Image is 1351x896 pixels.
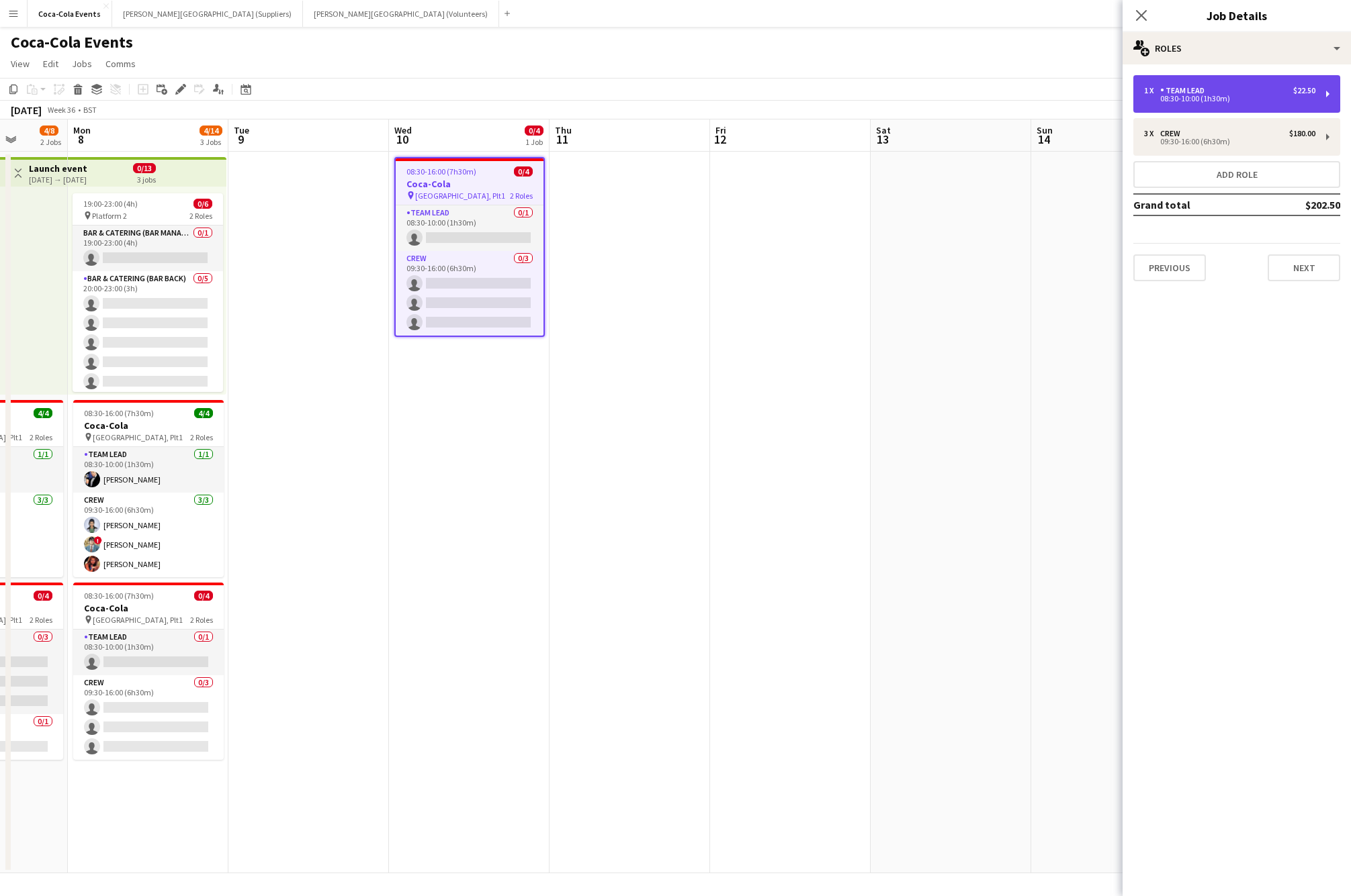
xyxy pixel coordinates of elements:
[303,1,499,27] button: [PERSON_NAME][GEOGRAPHIC_DATA] (Volunteers)
[415,191,505,201] span: [GEOGRAPHIC_DATA], Plt1
[73,630,224,675] app-card-role: Team Lead0/108:30-10:00 (1h30m)
[555,124,572,136] span: Thu
[28,1,112,27] button: Coca-Cola Events
[396,178,543,190] h3: Coca-Cola
[190,432,213,442] span: 2 Roles
[73,583,224,760] app-job-card: 08:30-16:00 (7h30m)0/4Coca-Cola [GEOGRAPHIC_DATA], Plt12 RolesTeam Lead0/108:30-10:00 (1h30m) Cre...
[1268,254,1340,281] button: Next
[1160,129,1186,138] div: Crew
[40,126,58,136] span: 4/8
[73,447,224,493] app-card-role: Team Lead1/108:30-10:00 (1h30m)[PERSON_NAME]
[29,162,87,175] h3: Launch event
[44,105,78,115] span: Week 36
[30,432,52,442] span: 2 Roles
[396,205,543,251] app-card-role: Team Lead0/108:30-10:00 (1h30m)
[1037,124,1053,136] span: Sun
[396,251,543,336] app-card-role: Crew0/309:30-16:00 (6h30m)
[525,137,543,147] div: 1 Job
[71,132,91,147] span: 8
[100,55,141,72] a: Comms
[876,124,891,136] span: Sat
[394,124,412,136] span: Wed
[29,175,87,185] div: [DATE] → [DATE]
[232,132,249,147] span: 9
[73,675,224,760] app-card-role: Crew0/309:30-16:00 (6h30m)
[190,615,213,625] span: 2 Roles
[34,591,52,601] span: 0/4
[194,591,213,601] span: 0/4
[525,126,543,136] span: 0/4
[406,166,476,177] span: 08:30-16:00 (7h30m)
[93,432,183,442] span: [GEOGRAPHIC_DATA], Plt1
[34,408,52,418] span: 4/4
[73,124,91,136] span: Mon
[5,55,35,72] a: View
[874,132,891,147] span: 13
[194,408,213,418] span: 4/4
[133,163,156,173] span: 0/13
[93,615,183,625] span: [GEOGRAPHIC_DATA], Plt1
[394,157,545,337] app-job-card: 08:30-16:00 (7h30m)0/4Coca-Cola [GEOGRAPHIC_DATA], Plt12 RolesTeam Lead0/108:30-10:00 (1h30m) Cre...
[1123,7,1351,24] h3: Job Details
[713,132,726,147] span: 12
[200,137,222,147] div: 3 Jobs
[83,199,138,209] span: 19:00-23:00 (4h)
[234,124,249,136] span: Tue
[1160,86,1210,95] div: Team Lead
[1133,194,1261,215] td: Grand total
[392,132,412,147] span: 10
[73,226,223,271] app-card-role: Bar & Catering (Bar Manager)0/119:00-23:00 (4h)
[38,55,64,72] a: Edit
[200,126,222,136] span: 4/14
[11,32,133,52] h1: Coca-Cola Events
[105,58,136,70] span: Comms
[67,55,97,72] a: Jobs
[1123,32,1351,64] div: Roles
[30,615,52,625] span: 2 Roles
[73,193,223,392] app-job-card: 19:00-23:00 (4h)0/6 Platform 22 RolesBar & Catering (Bar Manager)0/119:00-23:00 (4h) Bar & Cateri...
[73,400,224,577] app-job-card: 08:30-16:00 (7h30m)4/4Coca-Cola [GEOGRAPHIC_DATA], Plt12 RolesTeam Lead1/108:30-10:00 (1h30m)[PER...
[84,591,154,601] span: 08:30-16:00 (7h30m)
[1144,86,1160,95] div: 1 x
[1144,95,1315,102] div: 08:30-10:00 (1h30m)
[715,124,726,136] span: Fri
[553,132,572,147] span: 11
[11,58,30,70] span: View
[193,199,212,209] span: 0/6
[11,103,42,117] div: [DATE]
[1144,129,1160,138] div: 3 x
[1261,194,1340,215] td: $202.50
[73,419,224,432] h3: Coca-Cola
[40,137,61,147] div: 2 Jobs
[84,408,154,418] span: 08:30-16:00 (7h30m)
[189,211,212,221] span: 2 Roles
[92,211,127,221] span: Platform 2
[514,166,533,177] span: 0/4
[137,173,156,185] div: 3 jobs
[1289,129,1315,138] div: $180.00
[1035,132,1053,147] span: 14
[73,271,223,395] app-card-role: Bar & Catering (Bar Back)0/520:00-23:00 (3h)
[1133,254,1206,281] button: Previous
[73,493,224,577] app-card-role: Crew3/309:30-16:00 (6h30m)[PERSON_NAME]![PERSON_NAME][PERSON_NAME]
[43,58,58,70] span: Edit
[72,58,92,70] span: Jobs
[94,536,102,544] span: !
[510,191,533,201] span: 2 Roles
[1133,161,1340,188] button: Add role
[73,602,224,614] h3: Coca-Cola
[1144,138,1315,145] div: 09:30-16:00 (6h30m)
[1293,86,1315,95] div: $22.50
[112,1,303,27] button: [PERSON_NAME][GEOGRAPHIC_DATA] (Suppliers)
[83,105,97,115] div: BST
